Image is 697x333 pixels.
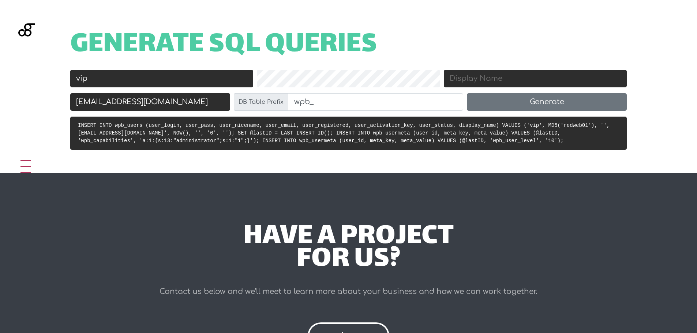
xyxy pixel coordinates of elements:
[444,70,627,87] input: Display Name
[234,93,288,111] label: DB Table Prefix
[78,122,610,144] code: INSERT INTO wpb_users (user_login, user_pass, user_nicename, user_email, user_registered, user_ac...
[132,226,565,272] div: have a project for us?
[132,284,565,299] p: Contact us below and we’ll meet to learn more about your business and how we can work together.
[18,23,35,78] img: Blackgate
[70,93,230,111] input: Email
[288,93,464,111] input: wp_
[467,93,627,111] button: Generate
[70,34,377,57] span: Generate SQL Queries
[70,70,253,87] input: Username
